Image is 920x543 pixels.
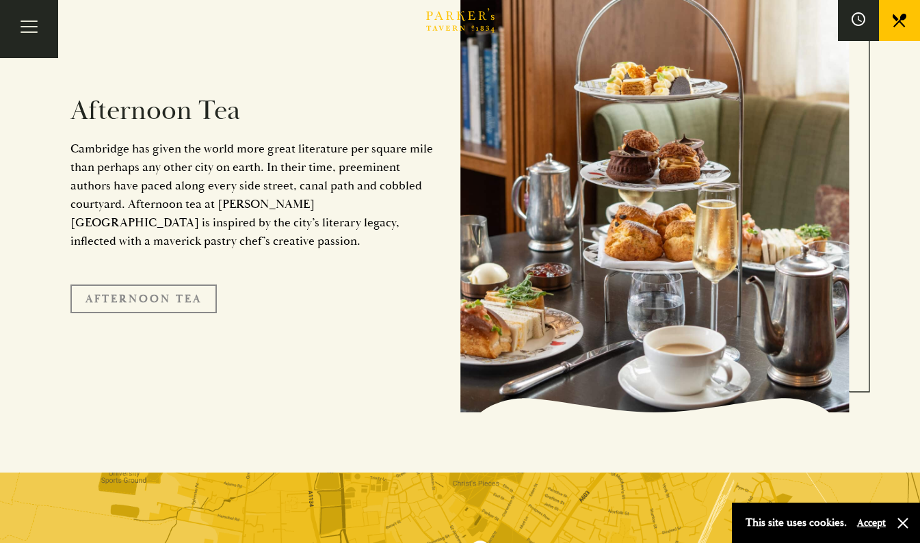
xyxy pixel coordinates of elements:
[70,140,440,250] p: Cambridge has given the world more great literature per square mile than perhaps any other city o...
[857,516,886,529] button: Accept
[746,513,847,533] p: This site uses cookies.
[70,94,440,127] h2: Afternoon Tea
[896,516,910,530] button: Close and accept
[70,284,217,313] a: Afternoon Tea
